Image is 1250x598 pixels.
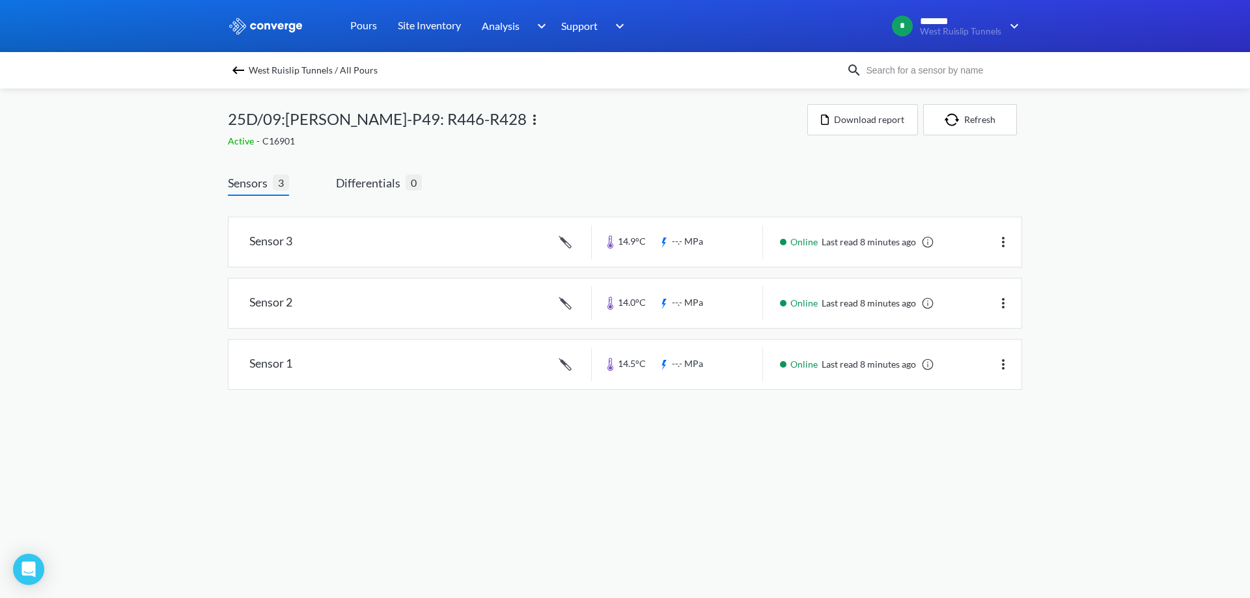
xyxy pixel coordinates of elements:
[945,113,964,126] img: icon-refresh.svg
[230,62,246,78] img: backspace.svg
[807,104,918,135] button: Download report
[228,107,527,131] span: 25D/09:[PERSON_NAME]-P49: R446-R428
[862,63,1020,77] input: Search for a sensor by name
[257,135,262,146] span: -
[406,174,422,191] span: 0
[1001,18,1022,34] img: downArrow.svg
[228,134,807,148] div: C16901
[846,62,862,78] img: icon-search.svg
[249,61,378,79] span: West Ruislip Tunnels / All Pours
[607,18,628,34] img: downArrow.svg
[995,357,1011,372] img: more.svg
[228,18,303,34] img: logo_ewhite.svg
[995,234,1011,250] img: more.svg
[920,27,1001,36] span: West Ruislip Tunnels
[529,18,549,34] img: downArrow.svg
[273,174,289,191] span: 3
[482,18,520,34] span: Analysis
[561,18,598,34] span: Support
[923,104,1017,135] button: Refresh
[228,135,257,146] span: Active
[336,174,406,192] span: Differentials
[527,112,542,128] img: more.svg
[821,115,829,125] img: icon-file.svg
[228,174,273,192] span: Sensors
[995,295,1011,311] img: more.svg
[13,554,44,585] div: Open Intercom Messenger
